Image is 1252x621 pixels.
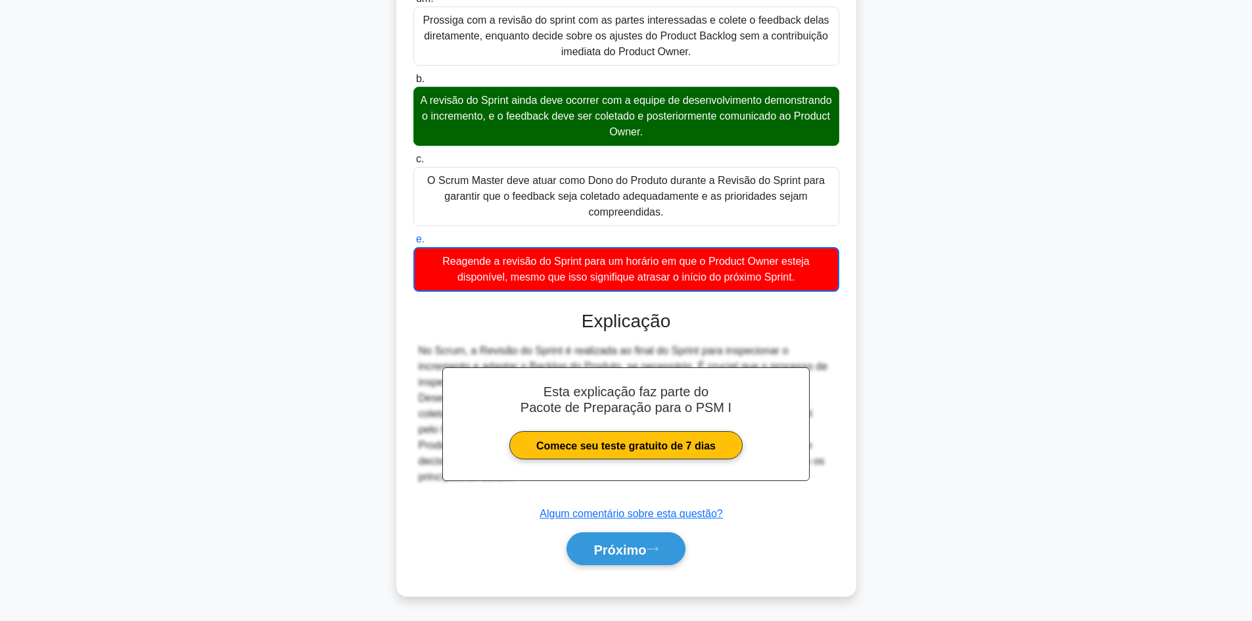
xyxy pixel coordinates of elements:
[420,95,831,137] font: A revisão do Sprint ainda deve ocorrer com a equipe de desenvolvimento demonstrando o incremento,...
[416,73,425,84] font: b.
[442,256,810,283] font: Reagende a revisão do Sprint para um horário em que o Product Owner esteja disponível, mesmo que ...
[416,233,425,244] font: e.
[427,175,825,218] font: O Scrum Master deve atuar como Dono do Produto durante a Revisão do Sprint para garantir que o fe...
[509,431,743,459] a: Comece seu teste gratuito de 7 dias
[593,542,646,557] font: Próximo
[419,345,828,482] font: No Scrum, a Revisão do Sprint é realizada ao final do Sprint para inspecionar o incremento e adap...
[423,14,829,57] font: Prossiga com a revisão do sprint com as partes interessadas e colete o feedback delas diretamente...
[582,311,670,331] font: Explicação
[567,532,685,566] button: Próximo
[416,153,424,164] font: c.
[540,508,722,519] a: Algum comentário sobre esta questão?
